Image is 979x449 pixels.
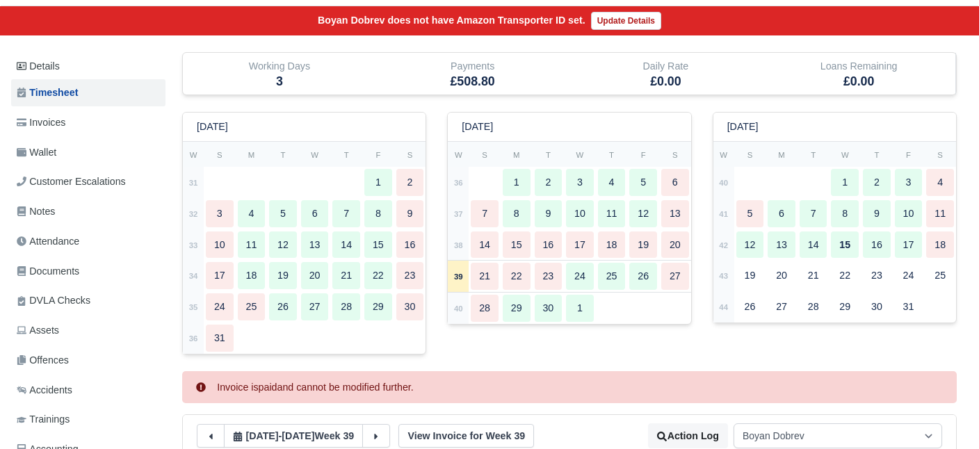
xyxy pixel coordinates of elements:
strong: 40 [454,304,463,313]
small: T [609,151,614,159]
small: M [248,151,254,159]
div: 29 [503,295,531,322]
div: 9 [863,200,891,227]
div: 5 [629,169,657,196]
a: Details [11,54,165,79]
div: 29 [364,293,392,320]
strong: 32 [189,210,198,218]
div: 5 [736,200,764,227]
div: 21 [332,262,360,289]
small: T [811,151,816,159]
small: M [513,151,519,159]
div: 8 [831,200,859,227]
div: Daily Rate [580,58,752,74]
div: 12 [629,200,657,227]
div: 28 [332,293,360,320]
button: [DATE]-[DATE]Week 39 [224,424,363,448]
strong: 31 [189,179,198,187]
small: S [407,151,413,159]
div: 17 [895,231,923,259]
div: 21 [471,263,499,290]
iframe: Chat Widget [909,382,979,449]
strong: 40 [719,179,728,187]
div: 6 [661,169,689,196]
div: 22 [364,262,392,289]
div: 9 [535,200,563,227]
div: 2 [863,169,891,196]
strong: 33 [189,241,198,250]
div: 24 [566,263,594,290]
div: 30 [535,295,563,322]
span: DVLA Checks [17,293,90,309]
div: 3 [206,200,234,227]
small: S [482,151,487,159]
span: Offences [17,352,69,368]
small: F [906,151,911,159]
div: 19 [269,262,297,289]
small: T [546,151,551,159]
small: W [190,151,197,159]
small: S [937,151,943,159]
h5: £0.00 [772,74,945,89]
h5: £0.00 [580,74,752,89]
div: 27 [301,293,329,320]
div: 14 [800,231,827,259]
div: 25 [238,293,266,320]
a: Documents [11,258,165,285]
a: Notes [11,198,165,225]
div: 30 [863,293,891,320]
div: 11 [598,200,626,227]
div: 28 [800,293,827,320]
div: 22 [503,263,531,290]
small: T [281,151,286,159]
div: 31 [895,293,923,320]
span: Documents [17,263,79,279]
button: Action Log [648,423,728,448]
strong: 34 [189,272,198,280]
div: 5 [269,200,297,227]
a: Attendance [11,228,165,255]
div: 1 [566,295,594,322]
span: Timesheet [17,85,78,101]
small: T [344,151,349,159]
span: Accidents [17,382,72,398]
div: Loans Remaining [772,58,945,74]
small: T [874,151,879,159]
div: 25 [926,262,954,289]
span: Wallet [17,145,56,161]
h5: £508.80 [387,74,559,89]
a: Timesheet [11,79,165,106]
div: 7 [332,200,360,227]
small: S [747,151,753,159]
strong: 36 [454,179,463,187]
div: 18 [598,231,626,259]
a: View Invoice for Week 39 [398,424,534,448]
span: Trainings [17,411,70,427]
div: 23 [396,262,424,289]
div: 10 [895,200,923,227]
div: 23 [863,262,891,289]
div: 3 [566,169,594,196]
div: 26 [736,293,764,320]
div: 3 [895,169,923,196]
strong: 39 [454,272,463,281]
strong: 44 [719,303,728,311]
div: 29 [831,293,859,320]
div: 14 [332,231,360,259]
h5: 3 [193,74,366,89]
div: 12 [736,231,764,259]
div: 14 [471,231,499,259]
div: 16 [535,231,563,259]
span: Notes [17,204,55,220]
span: Customer Escalations [17,174,126,190]
div: 30 [396,293,424,320]
div: 10 [206,231,234,259]
div: 18 [926,231,954,259]
h6: [DATE] [727,121,759,133]
div: 11 [926,200,954,227]
div: 8 [503,200,531,227]
a: Customer Escalations [11,168,165,195]
div: 13 [661,200,689,227]
div: 4 [238,200,266,227]
div: 26 [269,293,297,320]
